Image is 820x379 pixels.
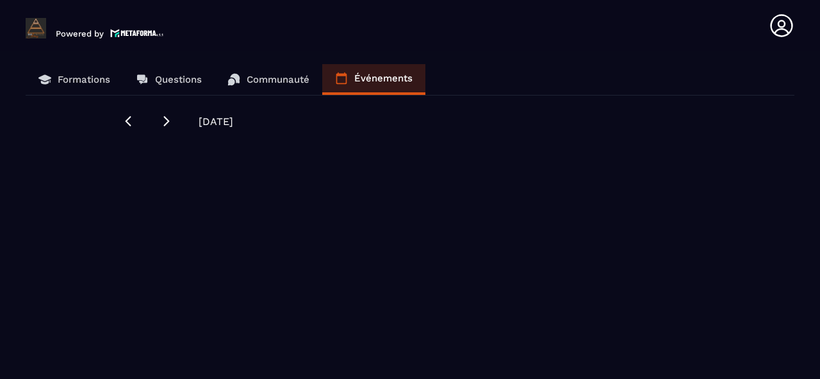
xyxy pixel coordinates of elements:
span: [DATE] [199,115,233,128]
img: logo-branding [26,18,46,38]
p: Communauté [247,74,309,85]
p: Powered by [56,29,104,38]
a: Communauté [215,64,322,95]
p: Événements [354,72,413,84]
a: Événements [322,64,425,95]
a: Formations [26,64,123,95]
p: Questions [155,74,202,85]
img: logo [110,28,164,38]
p: Formations [58,74,110,85]
a: Questions [123,64,215,95]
